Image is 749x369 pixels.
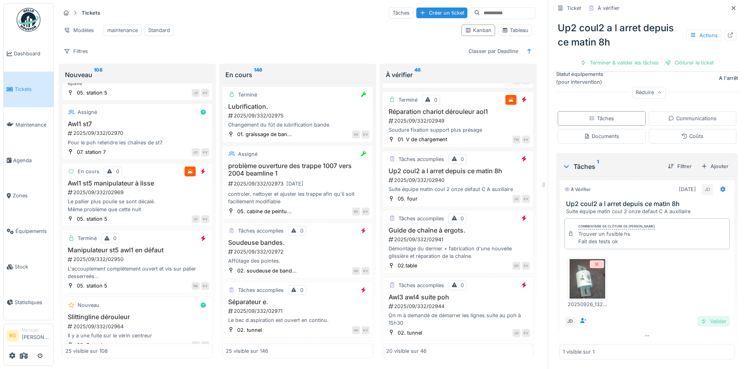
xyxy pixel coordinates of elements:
[352,208,360,216] div: RG
[192,282,200,290] div: ME
[562,162,661,171] div: Tâches
[386,108,530,115] h3: Réparation chariot dérouleur aol1
[4,36,53,72] a: Dashboard
[398,195,417,202] div: 05. four
[15,263,50,271] span: Stock
[386,245,530,260] div: Démontage du dernier + fabrication d'une nouvelle glissière et réparation de la chaîne.
[584,132,619,140] div: Documents
[386,185,530,193] div: Suite équipe matin coul 2 onze defaut C A auxiliaire
[237,131,292,138] div: 01. graissage de ban...
[238,286,284,294] div: Tâches accomplies
[698,161,732,172] div: Ajouter
[238,91,257,98] div: Terminé
[116,168,119,175] div: 0
[65,139,209,146] div: Pour le poh retendre les chaînes de st7.
[237,267,297,274] div: 02. soudeuse de band...
[13,192,50,199] span: Zones
[15,227,50,235] span: Équipements
[77,215,107,223] div: 05. station 5
[237,326,262,334] div: 02. tunnel
[398,136,447,143] div: 01. V de chargement
[78,235,97,242] div: Terminé
[597,162,599,171] sup: 1
[461,215,464,222] div: 0
[65,265,209,280] div: L'accouplement complètement ouvert et vis sur palier desserreés ⚠️ le poh
[681,132,703,140] div: Coûts
[192,148,200,156] div: JD
[226,239,370,246] h3: Soudeuse bandes.
[238,150,257,158] div: Assigné
[388,176,530,184] div: 2025/09/332/02940
[67,323,209,330] div: 2025/09/332/02964
[362,326,370,334] div: KV
[192,341,200,349] div: JD
[77,282,107,290] div: 05. station 5
[77,148,106,156] div: 07. station 7
[226,103,370,110] h3: Lubrification.
[632,87,665,98] div: Réduire
[226,121,370,129] div: Changement du fût de lubrification bande.
[14,50,50,57] span: Dashboard
[4,142,53,178] a: Agenda
[698,316,730,327] div: Valider
[398,155,444,163] div: Tâches accomplies
[78,301,99,309] div: Nouveau
[589,115,614,122] div: Tâches
[564,316,576,327] div: JD
[201,282,209,290] div: KV
[502,26,528,34] div: Tableau
[416,8,467,18] div: Créer un ticket
[578,230,655,245] div: Trouver un fusible hs Fait des tests ok
[22,327,50,333] div: Manager
[522,195,530,203] div: KV
[522,329,530,337] div: KV
[65,246,209,254] h3: Manipulateur st5 awl1 en défaut
[465,26,492,34] div: Kanban
[388,303,530,310] div: 2025/09/332/02944
[201,215,209,223] div: KV
[719,74,738,82] div: A l'arrêt
[78,9,103,17] strong: Tickets
[286,180,303,187] div: [DATE]
[201,89,209,97] div: KV
[386,293,530,301] h3: Awl3 awl4 suite poh
[398,215,444,222] div: Tâches accomplies
[352,267,360,275] div: GR
[15,121,50,129] span: Maintenance
[201,148,209,156] div: KV
[566,200,731,208] h3: Up2 coul2 a l arret depuis ce matin 8h
[4,249,53,285] a: Stock
[570,259,605,299] img: l4pztzxl7w05ha753u8ntfthnwvt
[352,131,360,138] div: GR
[4,72,53,107] a: Tickets
[60,25,97,36] div: Modèles
[227,307,370,315] div: 2025/09/332/02971
[386,167,530,175] h3: Up2 coul2 a l arret depuis ce matin 8h
[362,131,370,138] div: KV
[65,198,209,213] div: Le pallier plus poulie se sont décalé. Même problème que cette nuit
[67,255,209,263] div: 2025/09/332/02950
[13,157,50,164] span: Agenda
[513,136,520,144] div: TW
[665,161,695,172] div: Filtrer
[22,327,50,344] li: [PERSON_NAME]
[227,248,370,255] div: 2025/09/332/02972
[227,179,370,189] div: 2025/09/332/02973
[414,70,421,79] sup: 46
[107,26,138,34] div: maintenance
[226,298,370,306] h3: Séparateur e.
[65,332,209,339] div: Il y a une fuite sur le vérin centreur
[65,313,209,321] h3: Slittingline dérouleur
[398,262,417,269] div: 02.table
[17,8,40,32] img: Badge_color-CXgf-gQk.svg
[702,184,713,195] div: JD
[386,126,530,134] div: Soudure fixation support plus présage
[563,348,595,356] div: 1 visible sur 1
[226,162,370,177] h3: problème ouverture des trappe 1007 vers 2004 beamline 1
[389,7,413,19] div: Tâches
[300,227,303,235] div: 0
[398,282,444,289] div: Tâches accomplies
[7,330,19,342] li: RG
[386,70,530,79] div: À vérifier
[67,129,209,137] div: 2025/09/332/02970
